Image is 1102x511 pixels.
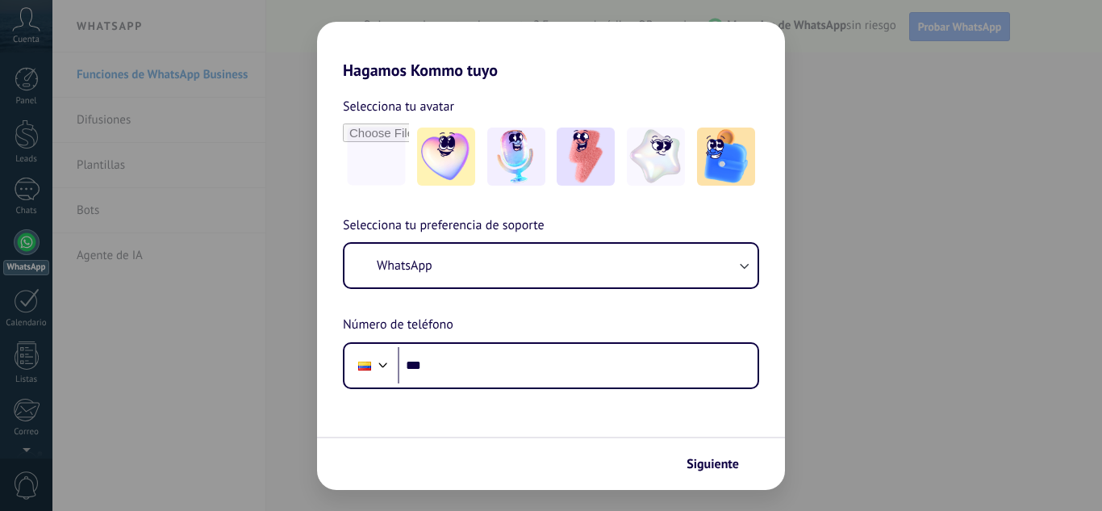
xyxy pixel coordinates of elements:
[377,258,432,274] span: WhatsApp
[417,128,475,186] img: -1.jpeg
[317,22,785,80] h2: Hagamos Kommo tuyo
[679,450,761,478] button: Siguiente
[343,96,454,117] span: Selecciona tu avatar
[557,128,615,186] img: -3.jpeg
[343,315,453,336] span: Número de teléfono
[343,216,545,237] span: Selecciona tu preferencia de soporte
[349,349,380,383] div: Colombia: + 57
[627,128,685,186] img: -4.jpeg
[697,128,755,186] img: -5.jpeg
[687,459,739,470] span: Siguiente
[344,244,758,287] button: WhatsApp
[487,128,545,186] img: -2.jpeg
